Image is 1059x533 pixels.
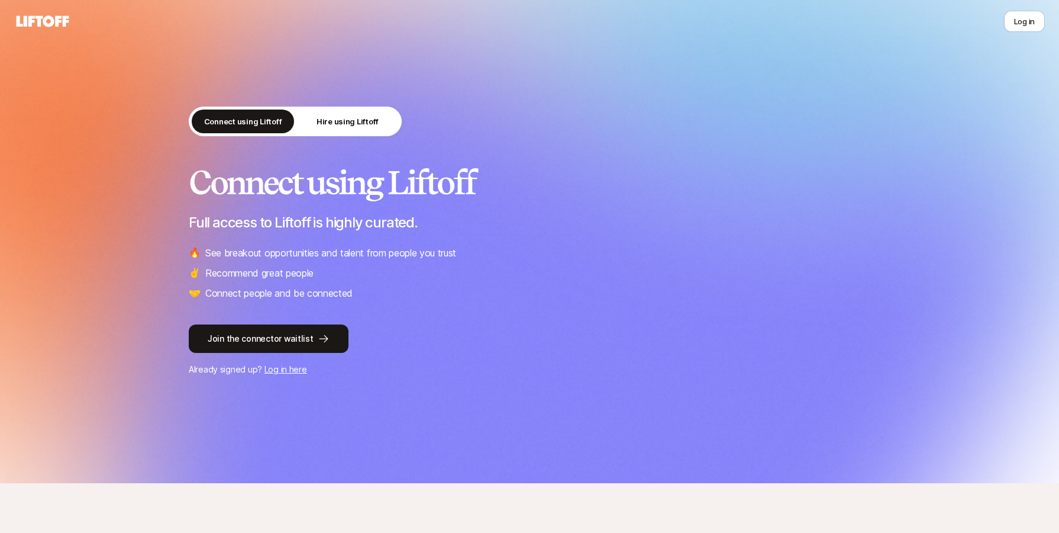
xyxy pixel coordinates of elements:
[189,245,201,261] span: 🔥
[189,325,348,353] button: Join the connector waitlist
[317,115,379,127] p: Hire using Liftoff
[189,362,870,377] p: Already signed up?
[189,214,870,231] p: Full access to Liftoff is highly curated.
[189,265,201,281] span: ✌️
[189,285,201,301] span: 🤝
[205,265,314,281] p: Recommend great people
[204,115,282,127] p: Connect using Liftoff
[205,245,456,261] p: See breakout opportunities and talent from people you trust
[264,364,307,374] a: Log in here
[189,165,870,200] h2: Connect using Liftoff
[1004,11,1045,32] button: Log in
[189,325,870,353] a: Join the connector waitlist
[205,285,353,301] p: Connect people and be connected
